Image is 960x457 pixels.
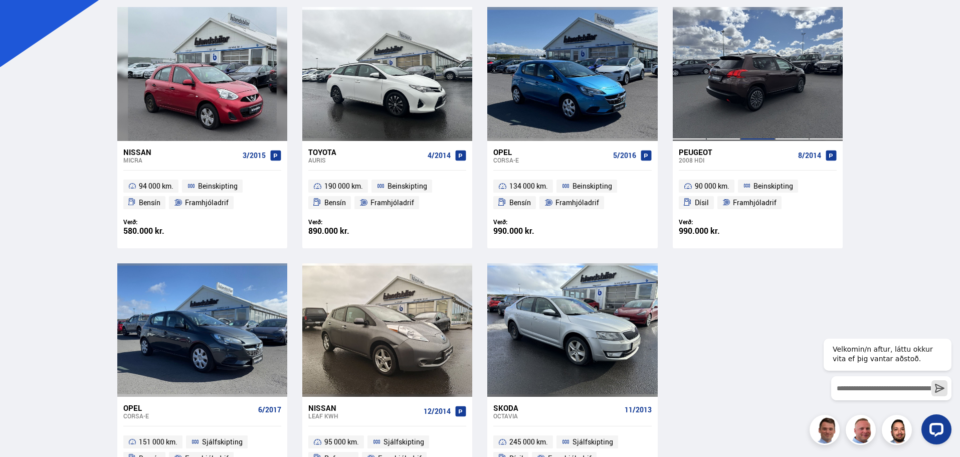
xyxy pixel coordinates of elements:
[139,180,173,192] span: 94 000 km.
[572,436,613,448] span: Sjálfskipting
[202,436,243,448] span: Sjálfskipting
[509,197,531,209] span: Bensín
[258,406,281,414] span: 6/2017
[493,403,620,412] div: Skoda
[509,180,548,192] span: 134 000 km.
[388,180,427,192] span: Beinskipting
[302,141,472,248] a: Toyota Auris 4/2014 190 000 km. Beinskipting Bensín Framhjóladrif Verð: 890.000 kr.
[308,403,420,412] div: Nissan
[123,218,203,226] div: Verð:
[243,151,266,160] span: 3/2015
[798,151,821,160] span: 8/2014
[324,180,363,192] span: 190 000 km.
[308,218,388,226] div: Verð:
[123,147,239,157] div: Nissan
[493,147,609,157] div: Opel
[383,436,424,448] span: Sjálfskipting
[572,180,612,192] span: Beinskipting
[493,227,572,235] div: 990.000 kr.
[308,147,424,157] div: Toyota
[753,180,793,192] span: Beinskipting
[673,141,843,248] a: Peugeot 2008 HDI 8/2014 90 000 km. Beinskipting Dísil Framhjóladrif Verð: 990.000 kr.
[695,197,709,209] span: Dísil
[324,436,359,448] span: 95 000 km.
[811,416,841,446] img: FbJEzSuNWCJXmdc-.webp
[117,141,287,248] a: Nissan Micra 3/2015 94 000 km. Beinskipting Bensín Framhjóladrif Verð: 580.000 kr.
[625,406,652,414] span: 11/2013
[123,412,254,419] div: Corsa-e
[679,227,758,235] div: 990.000 kr.
[370,197,414,209] span: Framhjóladrif
[424,407,451,415] span: 12/2014
[679,147,794,157] div: Peugeot
[139,197,160,209] span: Bensín
[695,180,729,192] span: 90 000 km.
[308,157,424,164] div: Auris
[198,180,238,192] span: Beinskipting
[324,197,346,209] span: Bensín
[123,157,239,164] div: Micra
[308,227,388,235] div: 890.000 kr.
[123,227,203,235] div: 580.000 kr.
[509,436,548,448] span: 245 000 km.
[493,218,572,226] div: Verð:
[123,403,254,412] div: Opel
[493,412,620,419] div: Octavia
[185,197,229,209] span: Framhjóladrif
[679,218,758,226] div: Verð:
[428,151,451,160] span: 4/2014
[139,436,177,448] span: 151 000 km.
[487,141,657,248] a: Opel Corsa-e 5/2016 134 000 km. Beinskipting Bensín Framhjóladrif Verð: 990.000 kr.
[493,157,609,164] div: Corsa-e
[733,197,777,209] span: Framhjóladrif
[613,151,636,160] span: 5/2016
[308,412,420,419] div: Leaf KWH
[816,320,955,452] iframe: LiveChat chat widget
[679,157,794,164] div: 2008 HDI
[555,197,599,209] span: Framhjóladrif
